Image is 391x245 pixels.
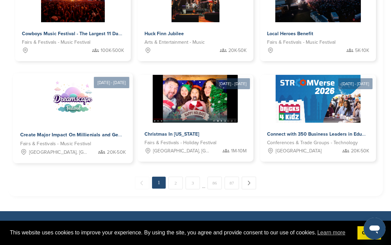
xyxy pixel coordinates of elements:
[186,177,200,189] a: 3
[29,148,89,156] span: [GEOGRAPHIC_DATA], [GEOGRAPHIC_DATA]
[357,226,381,240] a: dismiss cookie message
[276,147,321,155] span: [GEOGRAPHIC_DATA]
[231,147,247,155] span: 1M-10M
[144,39,205,46] span: Arts & Entertainment - Music
[242,177,256,189] a: Next →
[216,78,250,89] div: [DATE] - [DATE]
[338,78,373,89] div: [DATE] - [DATE]
[207,177,222,189] a: 86
[144,139,216,147] span: Fairs & Festivals - Holiday Festival
[138,64,253,162] a: [DATE] - [DATE] Sponsorpitch & Christmas In [US_STATE] Fairs & Festivals - Holiday Festival [GEOG...
[168,177,183,189] a: 2
[153,147,211,155] span: [GEOGRAPHIC_DATA], [GEOGRAPHIC_DATA]
[267,39,336,46] span: Fairs & Festivals - Music Festival
[22,39,90,46] span: Fairs & Festivals - Music Festival
[144,131,199,137] span: Christmas In [US_STATE]
[316,228,346,238] a: learn more about cookies
[355,47,369,54] span: 5K-10K
[152,177,166,189] em: 1
[260,64,376,162] a: [DATE] - [DATE] Sponsorpitch & Connect with 350 Business Leaders in Education | StroomVerse 2026 ...
[267,31,313,37] span: Local Heroes Benefit
[51,219,55,227] span: ®
[101,47,124,54] span: 100K-500K
[144,31,184,37] span: Huck Finn Jubilee
[48,73,98,123] img: Sponsorpitch &
[153,75,238,123] img: Sponsorpitch &
[267,139,358,147] span: Conferences & Trade Groups - Technology
[13,62,133,163] a: [DATE] - [DATE] Sponsorpitch & Create Major Impact On Millienials and Genz With Dreamscape Music ...
[135,177,149,189] span: ← Previous
[202,177,205,189] span: …
[225,177,239,189] a: 87
[20,132,200,138] span: Create Major Impact On Millienials and Genz With Dreamscape Music Festival
[20,140,91,148] span: Fairs & Festivals - Music Festival
[228,47,247,54] span: 20K-50K
[22,31,210,37] span: Cowboys Music Festival - The Largest 11 Day Music Festival in [GEOGRAPHIC_DATA]
[351,147,369,155] span: 20K-50K
[10,228,352,238] span: This website uses cookies to improve your experience. By using the site, you agree and provide co...
[364,218,386,240] iframe: Button to launch messaging window
[94,77,129,88] div: [DATE] - [DATE]
[107,148,126,156] span: 20K-50K
[276,75,361,123] img: Sponsorpitch &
